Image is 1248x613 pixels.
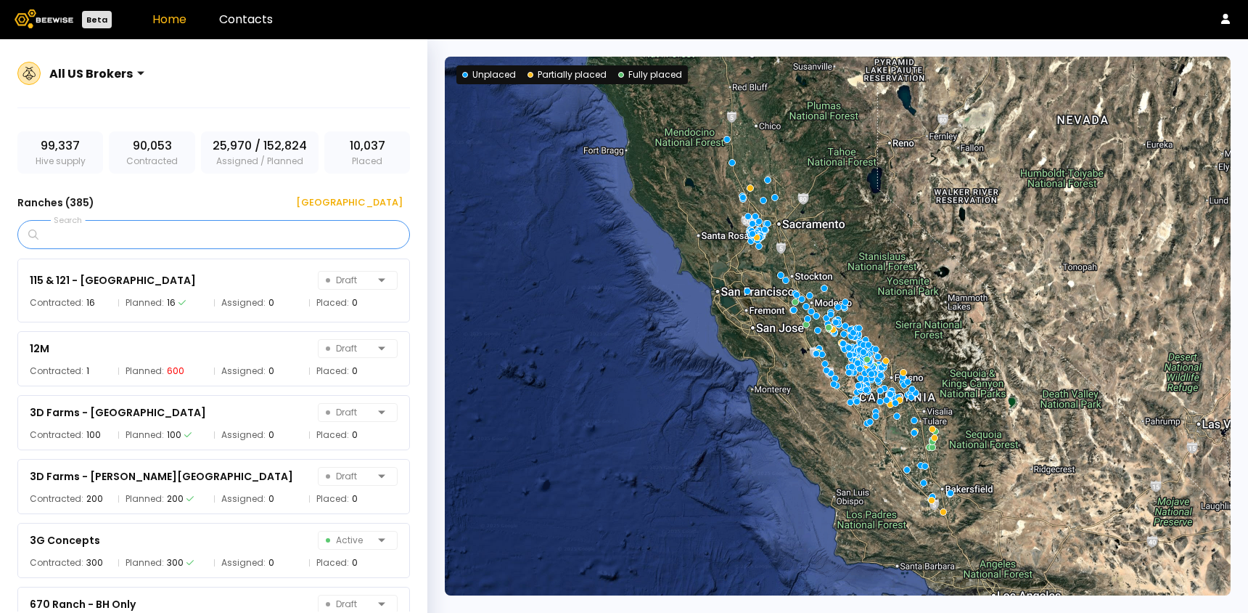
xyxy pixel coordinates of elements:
span: Assigned: [221,296,266,310]
div: 16 [167,296,176,310]
div: 12M [30,340,49,357]
span: 10,037 [350,137,385,155]
span: Contracted: [30,428,83,442]
div: 600 [167,364,184,378]
span: Draft [326,468,372,485]
span: Placed: [316,556,349,570]
div: Placed [324,131,410,174]
div: 1 [86,364,89,378]
div: 3D Farms - [GEOGRAPHIC_DATA] [30,404,206,421]
div: Contracted [109,131,194,174]
div: 0 [268,492,274,506]
span: 99,337 [41,137,80,155]
img: Beewise logo [15,9,73,28]
div: Partially placed [527,68,607,81]
span: Planned: [126,492,164,506]
span: Draft [326,340,372,357]
div: 0 [352,428,358,442]
div: 115 & 121 - [GEOGRAPHIC_DATA] [30,272,196,289]
span: Draft [326,596,372,613]
div: 0 [352,556,358,570]
div: Beta [82,11,112,28]
div: [GEOGRAPHIC_DATA] [286,195,403,210]
div: 200 [167,492,184,506]
div: 16 [86,296,95,310]
span: Planned: [126,428,164,442]
div: 300 [167,556,184,570]
span: Active [326,532,372,549]
div: 200 [86,492,103,506]
span: Planned: [126,556,164,570]
div: 0 [352,364,358,378]
button: [GEOGRAPHIC_DATA] [279,191,410,214]
span: Placed: [316,296,349,310]
span: Placed: [316,492,349,506]
div: All US Brokers [49,65,133,83]
span: Placed: [316,428,349,442]
span: 25,970 / 152,824 [213,137,307,155]
div: 0 [268,364,274,378]
div: 3D Farms - [PERSON_NAME][GEOGRAPHIC_DATA] [30,468,293,485]
span: Contracted: [30,492,83,506]
h3: Ranches ( 385 ) [17,192,94,213]
div: Hive supply [17,131,103,174]
div: 100 [167,428,181,442]
span: Planned: [126,296,164,310]
div: 0 [268,556,274,570]
span: Draft [326,404,372,421]
div: Assigned / Planned [201,131,319,174]
span: Planned: [126,364,164,378]
a: Contacts [219,11,273,28]
div: 0 [352,296,358,310]
div: 3G Concepts [30,532,100,549]
span: Assigned: [221,428,266,442]
div: Fully placed [618,68,682,81]
span: Assigned: [221,556,266,570]
span: Contracted: [30,364,83,378]
span: Assigned: [221,492,266,506]
div: 0 [352,492,358,506]
span: Placed: [316,364,349,378]
div: Unplaced [462,68,516,81]
div: 670 Ranch - BH Only [30,596,136,613]
span: Assigned: [221,364,266,378]
div: 0 [268,428,274,442]
a: Home [152,11,186,28]
span: Draft [326,272,372,289]
span: Contracted: [30,556,83,570]
div: 100 [86,428,101,442]
span: 90,053 [133,137,172,155]
span: Contracted: [30,296,83,310]
div: 300 [86,556,103,570]
div: 0 [268,296,274,310]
